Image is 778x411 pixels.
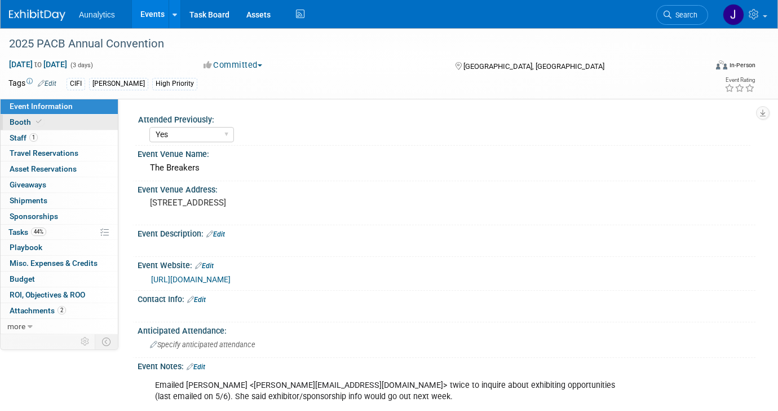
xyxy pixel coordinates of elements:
td: Personalize Event Tab Strip [76,334,95,349]
a: Edit [38,80,56,88]
span: Event Information [10,102,73,111]
div: Contact Info: [138,291,755,305]
a: Edit [195,262,214,270]
a: [URL][DOMAIN_NAME] [151,275,231,284]
a: Giveaways [1,177,118,193]
a: Budget [1,272,118,287]
a: Playbook [1,240,118,255]
a: Search [656,5,708,25]
span: Specify anticipated attendance [150,340,255,349]
span: Shipments [10,196,47,205]
a: Sponsorships [1,209,118,224]
span: Giveaways [10,180,46,189]
div: 2025 PACB Annual Convention [5,34,692,54]
div: Event Website: [138,257,755,272]
div: Event Description: [138,225,755,240]
a: Edit [206,230,225,238]
span: Misc. Expenses & Credits [10,259,98,268]
a: Tasks44% [1,225,118,240]
div: [PERSON_NAME] [89,78,148,90]
div: Event Rating [724,77,755,83]
div: Event Format [645,59,755,76]
button: Committed [200,59,267,71]
span: ROI, Objectives & ROO [10,290,85,299]
i: Booth reservation complete [36,119,42,125]
span: (3 days) [69,62,93,69]
span: Aunalytics [79,10,115,19]
td: Tags [8,77,56,90]
div: Anticipated Attendance: [138,322,755,336]
span: Search [671,11,697,19]
img: Format-Inperson.png [716,60,727,69]
span: Tasks [8,228,46,237]
div: Emailed [PERSON_NAME] <[PERSON_NAME][EMAIL_ADDRESS][DOMAIN_NAME]> twice to inquire about exhibiti... [147,374,635,408]
div: Event Venue Name: [138,146,755,160]
span: 2 [58,306,66,314]
span: Booth [10,117,44,126]
a: Travel Reservations [1,146,118,161]
div: Event Venue Address: [138,181,755,195]
span: [DATE] [DATE] [8,59,68,69]
span: Budget [10,274,35,283]
a: more [1,319,118,334]
span: to [33,60,43,69]
a: Staff1 [1,130,118,146]
a: Asset Reservations [1,161,118,177]
span: 44% [31,228,46,236]
td: Toggle Event Tabs [95,334,118,349]
div: Attended Previously: [138,111,750,125]
span: Attachments [10,306,66,315]
div: High Priority [152,78,197,90]
span: Playbook [10,243,42,252]
a: ROI, Objectives & ROO [1,287,118,303]
img: Julie Grisanti-Cieslak [723,4,744,25]
a: Misc. Expenses & Credits [1,256,118,271]
span: Asset Reservations [10,164,77,173]
a: Shipments [1,193,118,208]
div: The Breakers [146,159,747,177]
a: Attachments2 [1,303,118,318]
span: Staff [10,133,38,142]
a: Edit [187,296,206,304]
span: more [7,322,25,331]
span: [GEOGRAPHIC_DATA], [GEOGRAPHIC_DATA] [463,62,604,71]
img: ExhibitDay [9,10,65,21]
pre: [STREET_ADDRESS] [150,198,383,208]
div: Event Notes: [138,358,755,373]
span: 1 [29,133,38,142]
a: Edit [187,363,205,371]
a: Event Information [1,99,118,114]
div: In-Person [729,61,755,69]
a: Booth [1,115,118,130]
div: CIFI [67,78,85,90]
span: Travel Reservations [10,148,78,158]
span: Sponsorships [10,212,58,221]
